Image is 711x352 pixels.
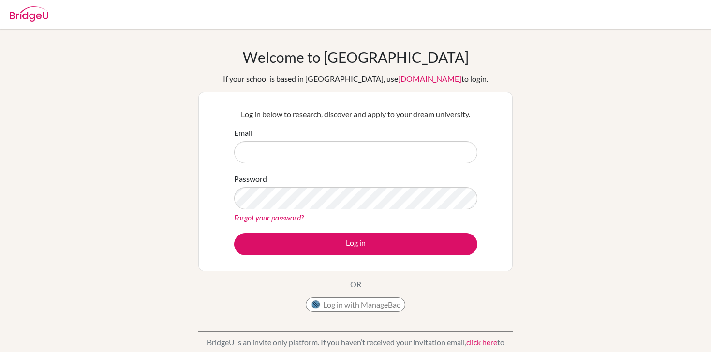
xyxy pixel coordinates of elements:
a: Forgot your password? [234,213,304,222]
label: Password [234,173,267,185]
p: OR [350,279,361,290]
button: Log in with ManageBac [306,297,405,312]
h1: Welcome to [GEOGRAPHIC_DATA] [243,48,469,66]
div: If your school is based in [GEOGRAPHIC_DATA], use to login. [223,73,488,85]
p: Log in below to research, discover and apply to your dream university. [234,108,477,120]
a: click here [466,337,497,347]
label: Email [234,127,252,139]
button: Log in [234,233,477,255]
a: [DOMAIN_NAME] [398,74,461,83]
img: Bridge-U [10,6,48,22]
